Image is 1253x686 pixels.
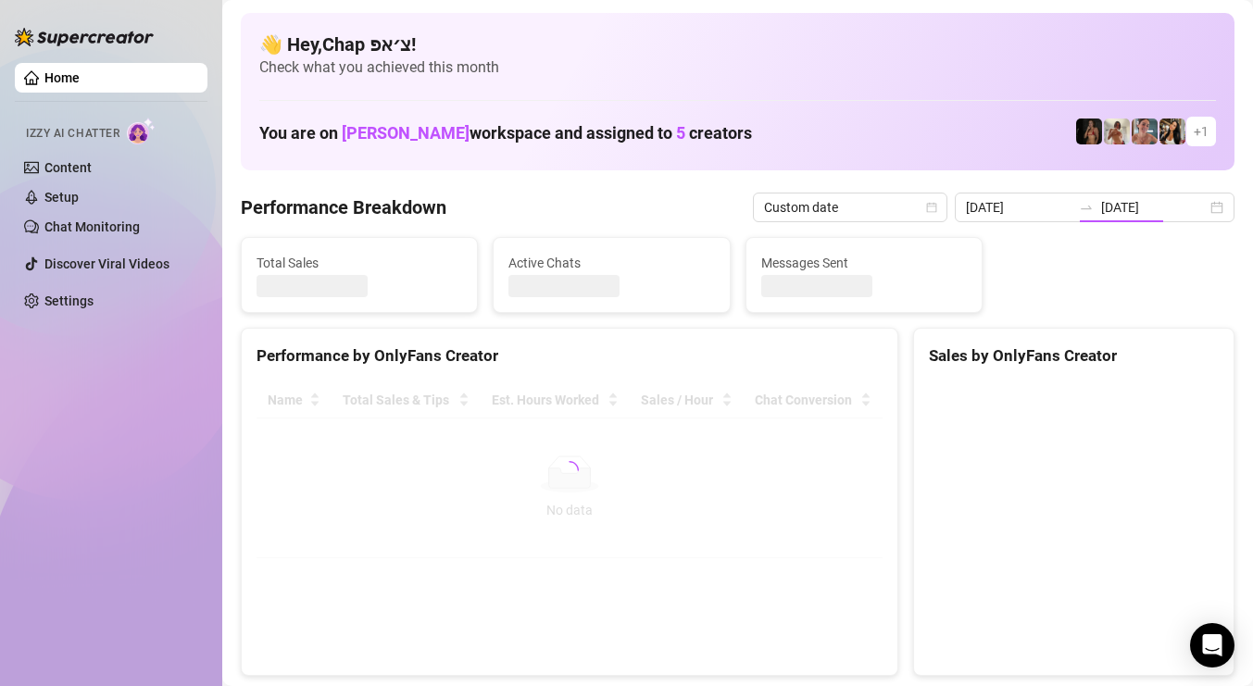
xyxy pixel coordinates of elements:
span: 5 [676,123,685,143]
a: Discover Viral Videos [44,256,169,271]
span: Izzy AI Chatter [26,125,119,143]
h1: You are on workspace and assigned to creators [259,123,752,143]
a: Chat Monitoring [44,219,140,234]
span: Active Chats [508,253,714,273]
span: + 1 [1194,121,1209,142]
input: Start date [966,197,1071,218]
span: swap-right [1079,200,1094,215]
a: Setup [44,190,79,205]
img: logo-BBDzfeDw.svg [15,28,154,46]
div: Open Intercom Messenger [1190,623,1234,667]
a: Settings [44,293,94,308]
span: Messages Sent [761,253,967,273]
span: [PERSON_NAME] [342,123,470,143]
h4: Performance Breakdown [241,194,446,220]
img: the_bohema [1076,118,1102,144]
img: Yarden [1132,118,1158,144]
img: AI Chatter [127,118,156,144]
a: Home [44,70,80,85]
img: Green [1104,118,1130,144]
span: to [1079,200,1094,215]
div: Performance by OnlyFans Creator [257,343,883,368]
img: AdelDahan [1159,118,1185,144]
h4: 👋 Hey, Chap צ׳אפ ! [259,31,1216,57]
div: Sales by OnlyFans Creator [929,343,1219,368]
span: Total Sales [257,253,462,273]
input: End date [1101,197,1207,218]
span: Custom date [764,193,936,221]
span: loading [557,457,582,482]
span: Check what you achieved this month [259,57,1216,78]
span: calendar [926,202,937,213]
a: Content [44,160,92,175]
